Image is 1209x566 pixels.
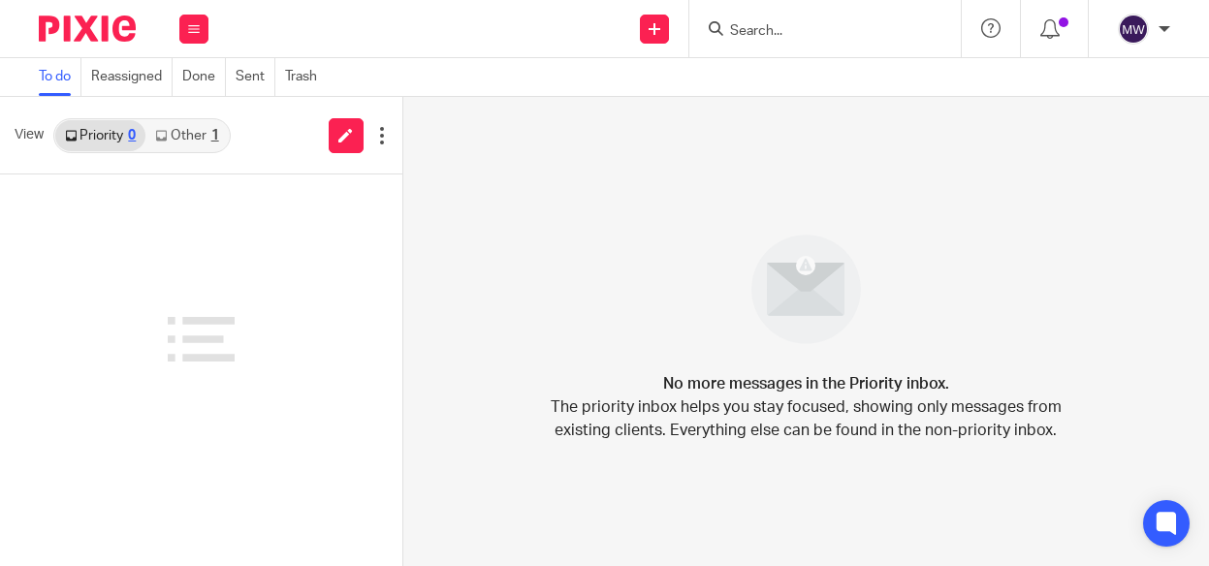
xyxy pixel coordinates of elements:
img: svg%3E [1118,14,1149,45]
a: Trash [285,58,327,96]
a: Priority0 [55,120,145,151]
a: Sent [236,58,275,96]
img: Pixie [39,16,136,42]
span: View [15,125,44,145]
img: image [739,222,874,357]
p: The priority inbox helps you stay focused, showing only messages from existing clients. Everythin... [549,395,1063,442]
div: 0 [128,129,136,142]
input: Search [728,23,903,41]
a: To do [39,58,81,96]
a: Reassigned [91,58,173,96]
div: 1 [211,129,219,142]
a: Other1 [145,120,228,151]
a: Done [182,58,226,96]
h4: No more messages in the Priority inbox. [663,372,949,395]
